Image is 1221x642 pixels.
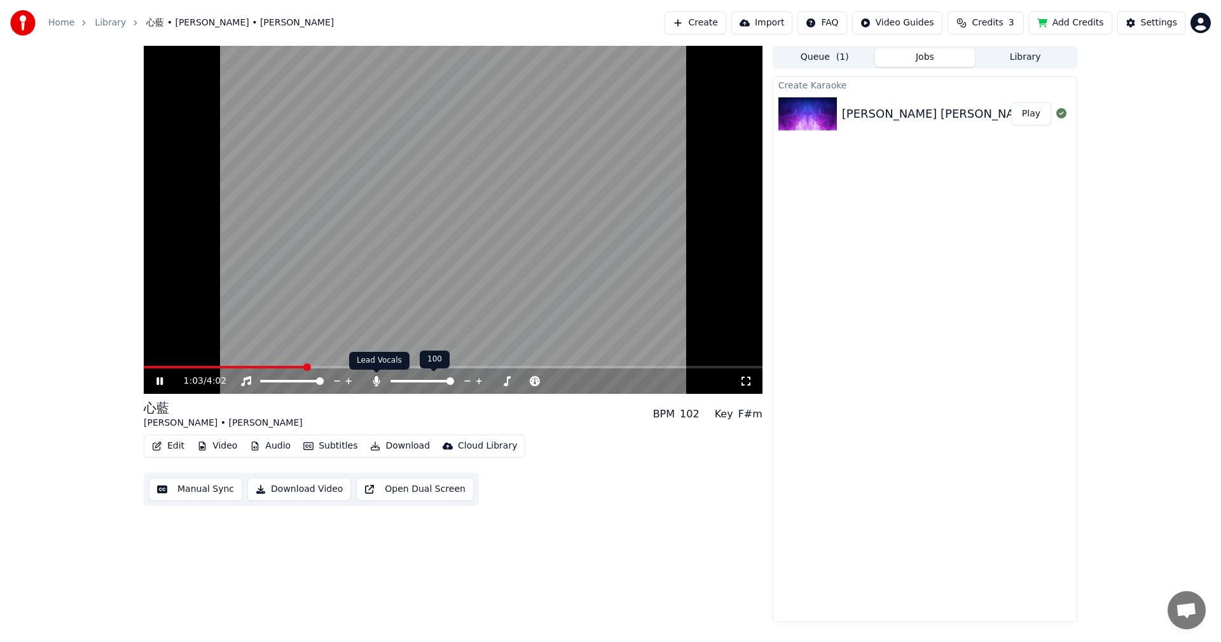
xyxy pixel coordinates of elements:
div: 100 [420,351,450,368]
button: Audio [245,437,296,455]
div: 心藍 [144,399,303,417]
a: Home [48,17,74,29]
div: Lead Vocals [349,352,410,370]
div: [PERSON_NAME] [PERSON_NAME]藍-[PERSON_NAME] MV [842,105,1168,123]
div: Key [715,407,733,422]
button: Video [192,437,242,455]
button: Manual Sync [149,478,242,501]
a: Open chat [1168,591,1206,629]
button: FAQ [797,11,846,34]
div: Cloud Library [458,440,517,452]
span: 心藍 • [PERSON_NAME] • [PERSON_NAME] [146,17,334,29]
button: Subtitles [298,437,362,455]
div: BPM [653,407,675,422]
button: Credits3 [948,11,1024,34]
div: F#m [738,407,762,422]
span: 1:03 [184,375,203,387]
div: 102 [680,407,700,422]
button: Download Video [247,478,351,501]
button: Create [665,11,726,34]
div: [PERSON_NAME] • [PERSON_NAME] [144,417,303,429]
span: 3 [1009,17,1014,29]
button: Settings [1117,11,1185,34]
button: Library [975,48,1075,67]
div: / [184,375,214,387]
button: Open Dual Screen [356,478,474,501]
a: Library [95,17,126,29]
button: Jobs [875,48,976,67]
button: Queue [775,48,875,67]
div: Create Karaoke [773,77,1077,92]
button: Video Guides [852,11,942,34]
button: Add Credits [1029,11,1112,34]
span: Credits [972,17,1003,29]
nav: breadcrumb [48,17,334,29]
button: Edit [147,437,190,455]
button: Play [1011,102,1051,125]
span: 4:02 [207,375,226,387]
button: Import [731,11,792,34]
button: Download [365,437,435,455]
img: youka [10,10,36,36]
span: ( 1 ) [836,51,849,64]
div: Settings [1141,17,1177,29]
